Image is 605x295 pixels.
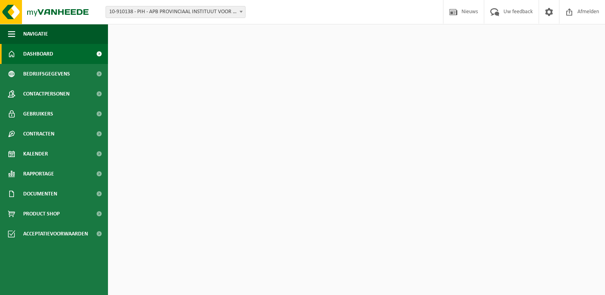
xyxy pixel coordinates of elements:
span: Product Shop [23,204,60,224]
span: Rapportage [23,164,54,184]
span: Documenten [23,184,57,204]
span: Bedrijfsgegevens [23,64,70,84]
span: Gebruikers [23,104,53,124]
span: Kalender [23,144,48,164]
span: Dashboard [23,44,53,64]
span: 10-910138 - PIH - APB PROVINCIAAL INSTITUUT VOOR HYGIENE - ANTWERPEN [106,6,245,18]
span: Navigatie [23,24,48,44]
span: Contracten [23,124,54,144]
span: Acceptatievoorwaarden [23,224,88,244]
span: Contactpersonen [23,84,70,104]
